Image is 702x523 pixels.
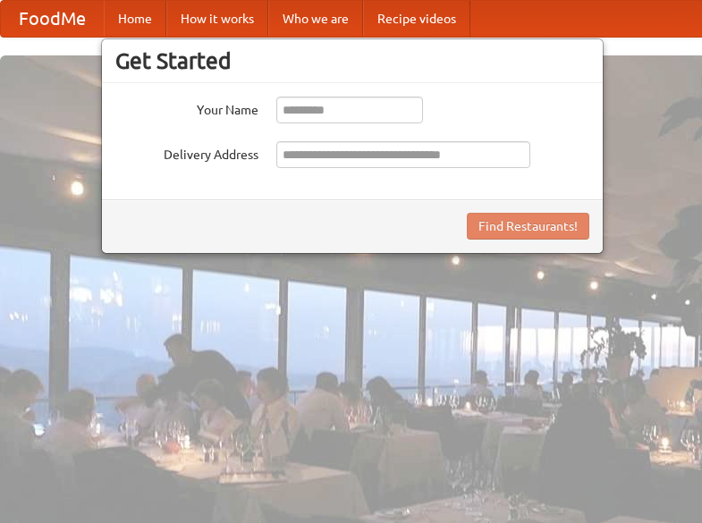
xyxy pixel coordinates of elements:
[268,1,363,37] a: Who we are
[115,97,258,119] label: Your Name
[363,1,470,37] a: Recipe videos
[467,213,589,240] button: Find Restaurants!
[115,141,258,164] label: Delivery Address
[166,1,268,37] a: How it works
[115,47,589,74] h3: Get Started
[1,1,104,37] a: FoodMe
[104,1,166,37] a: Home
